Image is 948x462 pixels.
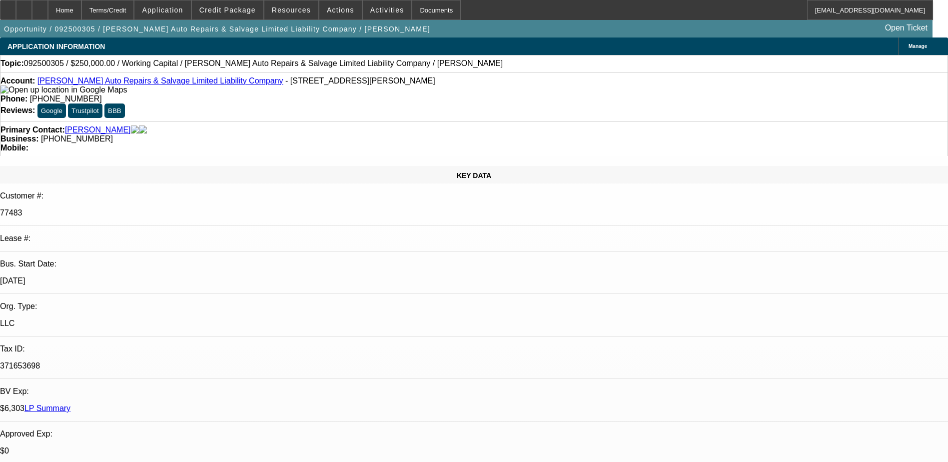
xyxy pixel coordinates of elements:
[24,59,503,68] span: 092500305 / $250,000.00 / Working Capital / [PERSON_NAME] Auto Repairs & Salvage Limited Liabilit...
[264,0,318,19] button: Resources
[131,125,139,134] img: facebook-icon.png
[37,76,283,85] a: [PERSON_NAME] Auto Repairs & Salvage Limited Liability Company
[41,134,113,143] span: [PHONE_NUMBER]
[30,94,102,103] span: [PHONE_NUMBER]
[0,76,35,85] strong: Account:
[370,6,404,14] span: Activities
[457,171,491,179] span: KEY DATA
[37,103,66,118] button: Google
[7,42,105,50] span: APPLICATION INFORMATION
[909,43,927,49] span: Manage
[0,125,65,134] strong: Primary Contact:
[4,25,430,33] span: Opportunity / 092500305 / [PERSON_NAME] Auto Repairs & Salvage Limited Liability Company / [PERSO...
[24,404,70,412] a: LP Summary
[272,6,311,14] span: Resources
[319,0,362,19] button: Actions
[0,106,35,114] strong: Reviews:
[65,125,131,134] a: [PERSON_NAME]
[327,6,354,14] span: Actions
[0,85,127,94] a: View Google Maps
[0,85,127,94] img: Open up location in Google Maps
[104,103,125,118] button: BBB
[0,94,27,103] strong: Phone:
[285,76,435,85] span: - [STREET_ADDRESS][PERSON_NAME]
[363,0,412,19] button: Activities
[142,6,183,14] span: Application
[0,134,38,143] strong: Business:
[192,0,263,19] button: Credit Package
[0,59,24,68] strong: Topic:
[0,143,28,152] strong: Mobile:
[139,125,147,134] img: linkedin-icon.png
[68,103,102,118] button: Trustpilot
[134,0,190,19] button: Application
[199,6,256,14] span: Credit Package
[881,19,932,36] a: Open Ticket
